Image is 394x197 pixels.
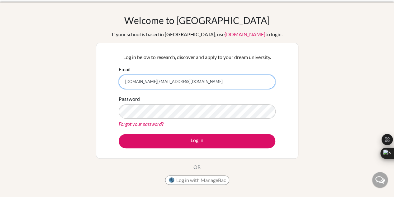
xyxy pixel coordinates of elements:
label: Password [119,95,140,103]
div: If your school is based in [GEOGRAPHIC_DATA], use to login. [112,31,282,38]
button: Log in [119,134,275,148]
label: Email [119,66,131,73]
span: Help [14,4,27,10]
h1: Welcome to [GEOGRAPHIC_DATA] [124,15,270,26]
button: Log in with ManageBac [165,175,229,185]
a: Forgot your password? [119,121,164,127]
p: OR [193,163,201,171]
a: [DOMAIN_NAME] [225,31,265,37]
p: Log in below to research, discover and apply to your dream university. [119,53,275,61]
